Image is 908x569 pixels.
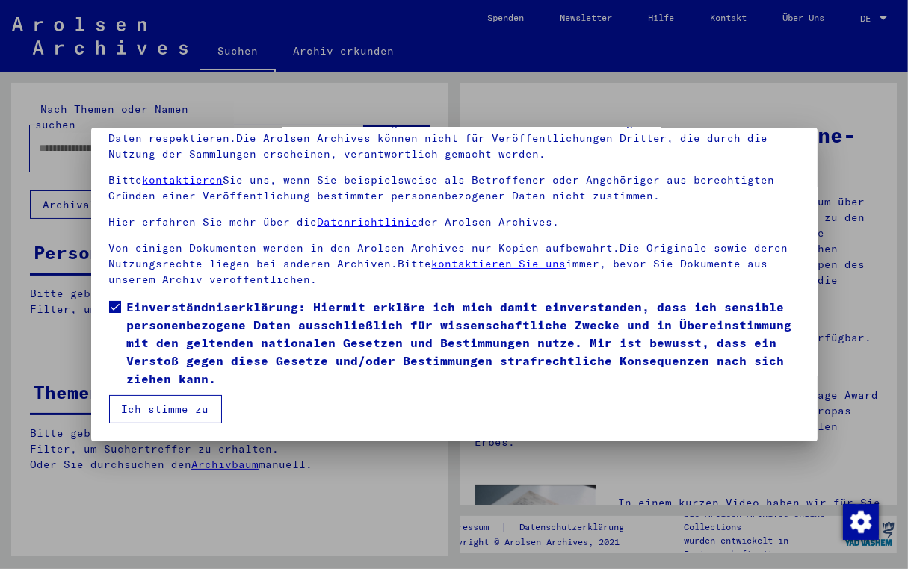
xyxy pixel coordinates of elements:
img: Zustimmung ändern [843,504,879,540]
a: kontaktieren [143,173,223,187]
p: Hier erfahren Sie mehr über die der Arolsen Archives. [109,214,800,230]
span: Einverständniserklärung: Hiermit erkläre ich mich damit einverstanden, dass ich sensible personen... [127,298,800,388]
p: Von einigen Dokumenten werden in den Arolsen Archives nur Kopien aufbewahrt.Die Originale sowie d... [109,240,800,287]
p: Bitte Sie uns, wenn Sie beispielsweise als Betroffener oder Angehöriger aus berechtigten Gründen ... [109,172,800,204]
a: Datenrichtlinie [318,215,419,228]
button: Ich stimme zu [109,395,222,423]
a: kontaktieren Sie uns [432,257,566,270]
div: Zustimmung ändern [842,503,878,539]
